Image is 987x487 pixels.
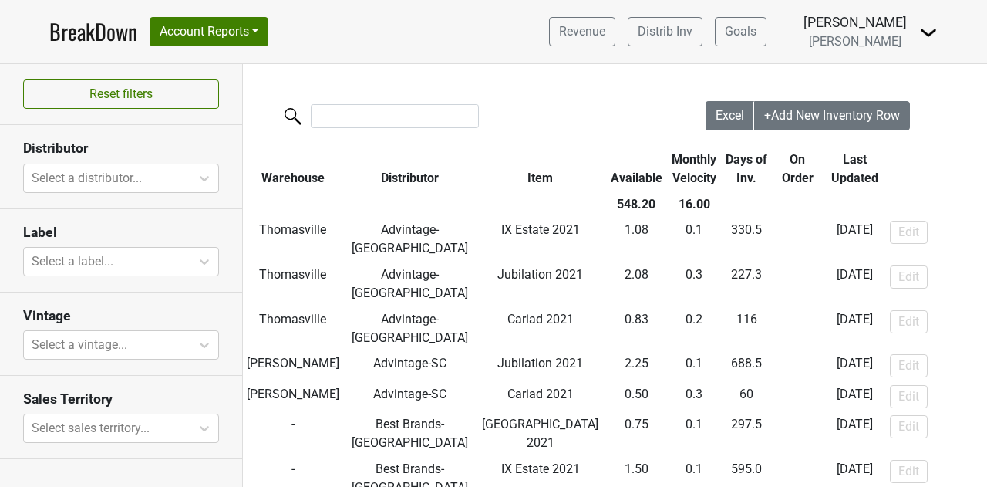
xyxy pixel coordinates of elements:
[507,387,574,401] span: Cariad 2021
[605,381,668,412] td: 0.50
[477,147,605,191] th: Item: activate to sort column ascending
[773,218,823,262] td: 4.33
[23,391,219,408] h3: Sales Territory
[716,108,744,123] span: Excel
[243,147,343,191] th: Warehouse: activate to sort column ascending
[890,354,928,377] button: Edit
[343,350,477,381] td: Advintage-SC
[823,306,887,351] td: [DATE]
[715,17,766,46] a: Goals
[150,17,268,46] button: Account Reports
[605,191,668,218] th: 548.20
[343,218,477,262] td: Advintage-[GEOGRAPHIC_DATA]
[706,101,755,130] button: Excel
[605,350,668,381] td: 2.25
[243,262,343,306] td: Thomasville
[23,308,219,324] h3: Vintage
[919,23,938,42] img: Dropdown Menu
[497,267,583,282] span: Jubilation 2021
[773,262,823,306] td: 4.17
[754,101,910,130] button: +Add New Inventory Row
[343,262,477,306] td: Advintage-[GEOGRAPHIC_DATA]
[669,350,721,381] td: 0.1
[669,412,721,457] td: 0.1
[482,417,598,450] span: [GEOGRAPHIC_DATA] 2021
[501,462,580,476] span: IX Estate 2021
[764,108,900,123] span: +Add New Inventory Row
[343,412,477,457] td: Best Brands-[GEOGRAPHIC_DATA]
[49,15,137,48] a: BreakDown
[605,412,668,457] td: 0.75
[343,306,477,351] td: Advintage-[GEOGRAPHIC_DATA]
[669,262,721,306] td: 0.3
[823,218,887,262] td: [DATE]
[628,17,702,46] a: Distrib Inv
[890,385,928,408] button: Edit
[669,147,721,191] th: Monthly Velocity: activate to sort column ascending
[890,310,928,333] button: Edit
[887,147,979,191] th: &nbsp;: activate to sort column ascending
[890,460,928,483] button: Edit
[605,218,668,262] td: 1.08
[773,306,823,351] td: 3.33
[243,412,343,457] td: -
[23,225,219,241] h3: Label
[507,312,574,326] span: Cariad 2021
[720,350,773,381] td: 688.5
[605,147,668,191] th: Available: activate to sort column ascending
[669,381,721,412] td: 0.3
[773,350,823,381] td: 4.5
[773,147,823,191] th: On Order: activate to sort column ascending
[720,306,773,351] td: 116
[549,17,615,46] a: Revenue
[823,262,887,306] td: [DATE]
[243,381,343,412] td: [PERSON_NAME]
[809,34,901,49] span: [PERSON_NAME]
[501,222,580,237] span: IX Estate 2021
[343,147,477,191] th: Distributor: activate to sort column descending
[773,412,823,457] td: -
[803,12,907,32] div: [PERSON_NAME]
[773,381,823,412] td: 2
[497,356,583,370] span: Jubilation 2021
[823,412,887,457] td: [DATE]
[669,306,721,351] td: 0.2
[243,218,343,262] td: Thomasville
[720,147,773,191] th: Days of Inv.: activate to sort column ascending
[823,147,887,191] th: Last Updated: activate to sort column ascending
[343,381,477,412] td: Advintage-SC
[720,262,773,306] td: 227.3
[23,79,219,109] button: Reset filters
[605,262,668,306] td: 2.08
[669,191,721,218] th: 16.00
[720,218,773,262] td: 330.5
[243,306,343,351] td: Thomasville
[23,140,219,157] h3: Distributor
[890,265,928,289] button: Edit
[669,218,721,262] td: 0.1
[720,412,773,457] td: 297.5
[823,350,887,381] td: [DATE]
[720,381,773,412] td: 60
[890,221,928,244] button: Edit
[890,415,928,438] button: Edit
[243,350,343,381] td: [PERSON_NAME]
[605,306,668,351] td: 0.83
[823,381,887,412] td: [DATE]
